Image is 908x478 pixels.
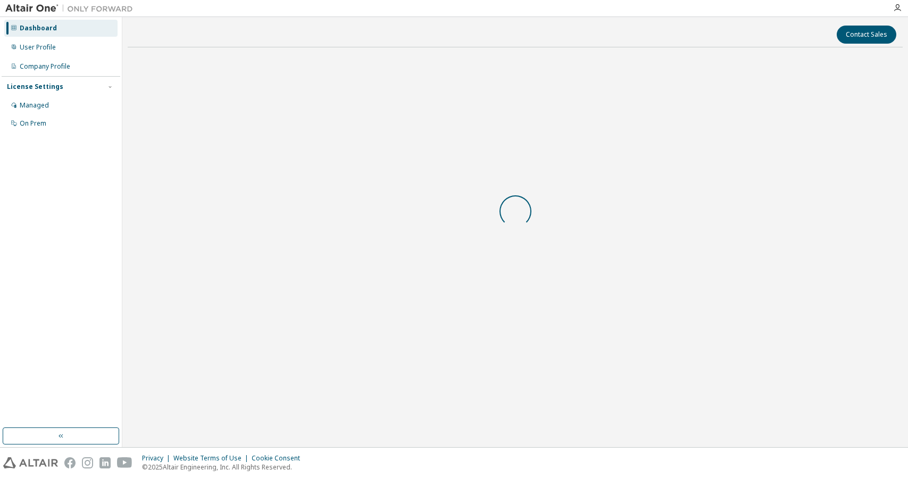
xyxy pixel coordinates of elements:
[20,62,70,71] div: Company Profile
[20,43,56,52] div: User Profile
[173,454,252,463] div: Website Terms of Use
[837,26,896,44] button: Contact Sales
[20,24,57,32] div: Dashboard
[142,454,173,463] div: Privacy
[20,119,46,128] div: On Prem
[7,83,63,91] div: License Settings
[142,463,306,472] p: © 2025 Altair Engineering, Inc. All Rights Reserved.
[99,457,111,468] img: linkedin.svg
[20,101,49,110] div: Managed
[117,457,132,468] img: youtube.svg
[64,457,76,468] img: facebook.svg
[82,457,93,468] img: instagram.svg
[252,454,306,463] div: Cookie Consent
[5,3,138,14] img: Altair One
[3,457,58,468] img: altair_logo.svg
